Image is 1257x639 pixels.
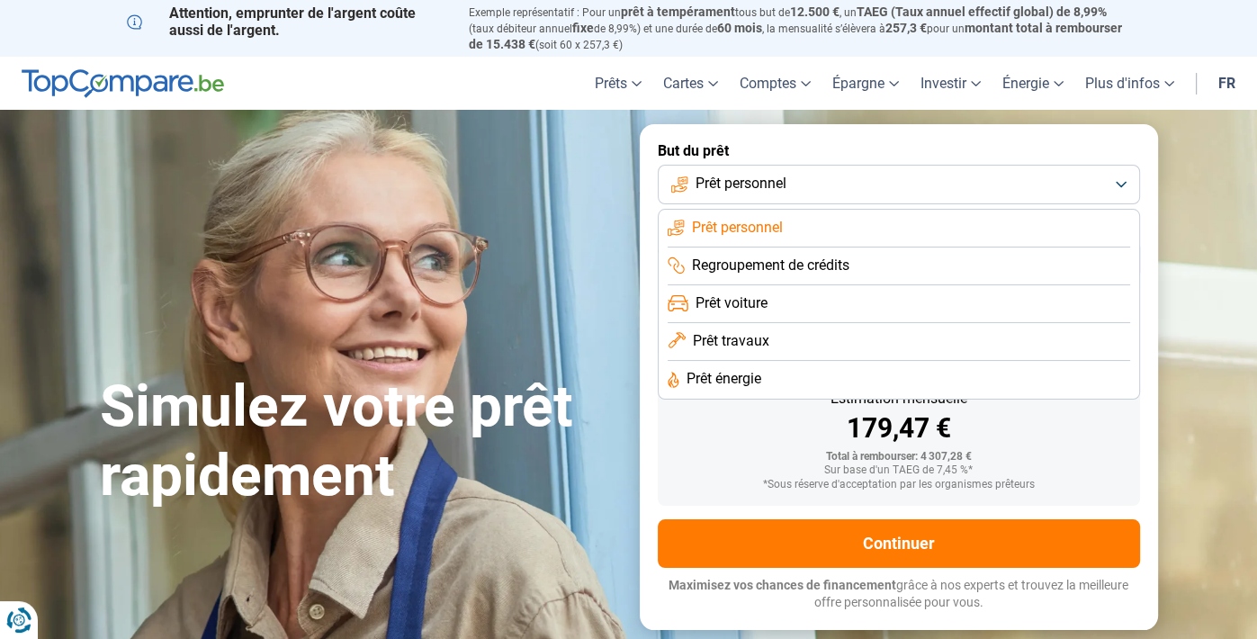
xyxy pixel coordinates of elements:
[687,369,761,389] span: Prêt énergie
[469,4,1131,52] p: Exemple représentatif : Pour un tous but de , un (taux débiteur annuel de 8,99%) et une durée de ...
[672,391,1126,406] div: Estimation mensuelle
[100,373,618,511] h1: Simulez votre prêt rapidement
[672,451,1126,463] div: Total à rembourser: 4 307,28 €
[790,4,839,19] span: 12.500 €
[1208,57,1246,110] a: fr
[621,4,735,19] span: prêt à tempérament
[669,578,896,592] span: Maximisez vos chances de financement
[857,4,1107,19] span: TAEG (Taux annuel effectif global) de 8,99%
[717,21,762,35] span: 60 mois
[693,331,769,351] span: Prêt travaux
[469,21,1122,51] span: montant total à rembourser de 15.438 €
[652,57,729,110] a: Cartes
[658,142,1140,159] label: But du prêt
[885,21,927,35] span: 257,3 €
[672,415,1126,442] div: 179,47 €
[672,479,1126,491] div: *Sous réserve d'acceptation par les organismes prêteurs
[1074,57,1185,110] a: Plus d'infos
[696,293,768,313] span: Prêt voiture
[822,57,910,110] a: Épargne
[672,464,1126,477] div: Sur base d'un TAEG de 7,45 %*
[658,519,1140,568] button: Continuer
[658,577,1140,612] p: grâce à nos experts et trouvez la meilleure offre personnalisée pour vous.
[692,218,783,238] span: Prêt personnel
[658,165,1140,204] button: Prêt personnel
[910,57,992,110] a: Investir
[584,57,652,110] a: Prêts
[729,57,822,110] a: Comptes
[572,21,594,35] span: fixe
[127,4,447,39] p: Attention, emprunter de l'argent coûte aussi de l'argent.
[696,174,786,193] span: Prêt personnel
[22,69,224,98] img: TopCompare
[992,57,1074,110] a: Énergie
[692,256,849,275] span: Regroupement de crédits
